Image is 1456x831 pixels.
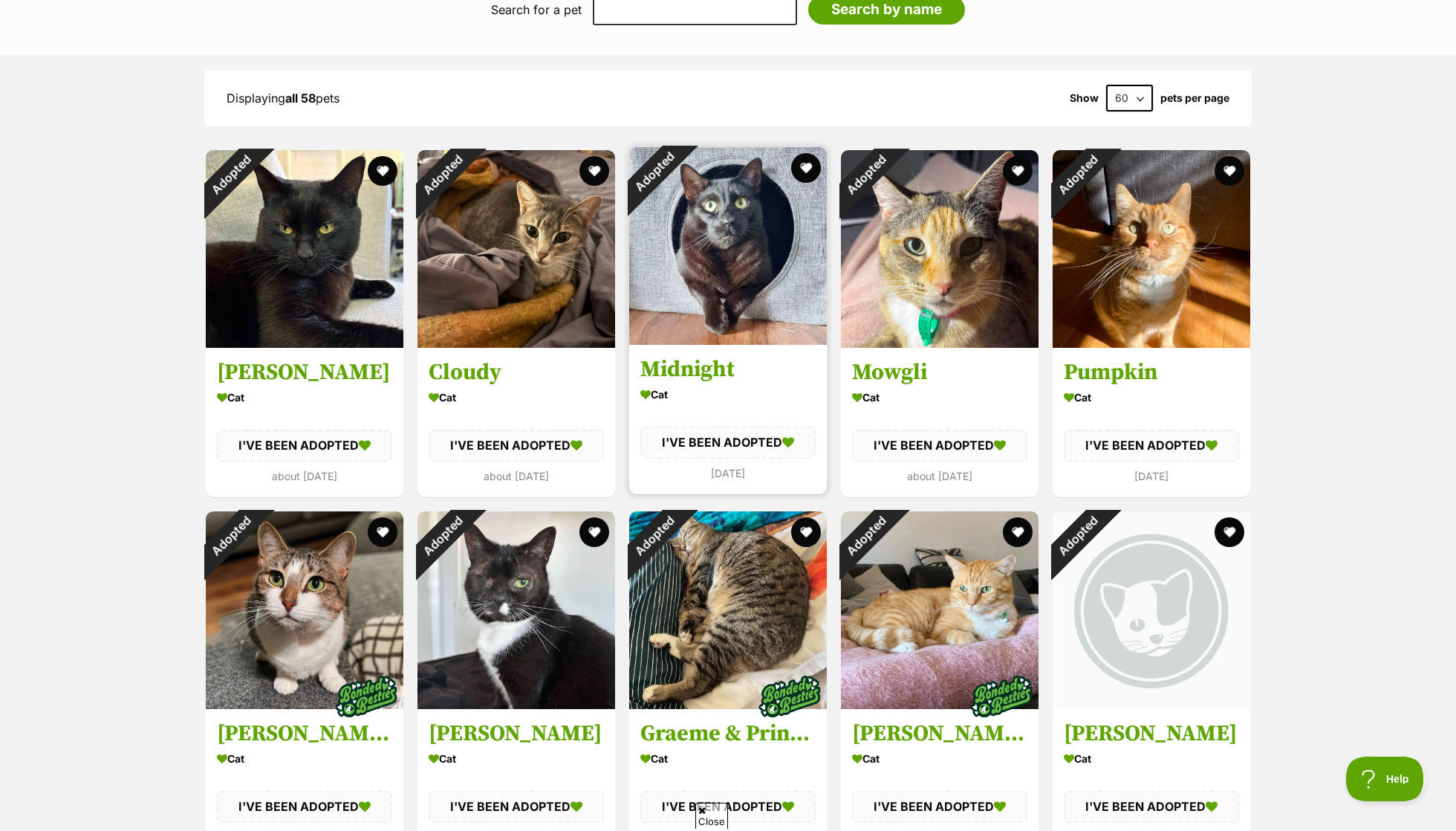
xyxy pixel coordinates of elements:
[1346,757,1426,801] iframe: Help Scout Beacon - Open
[852,430,1027,462] div: I'VE BEEN ADOPTED
[368,517,397,547] button: favourite
[206,150,403,348] img: Veronica
[217,387,392,409] div: Cat
[1064,748,1239,769] div: Cat
[1064,359,1239,387] h3: Pumpkin
[1064,791,1239,822] div: I'VE BEEN ADOPTED
[640,356,816,384] h3: Midnight
[1064,466,1239,486] div: [DATE]
[1033,492,1122,581] div: Adopted
[964,659,1039,734] img: bonded besties
[1053,697,1250,712] a: Adopted
[852,748,1027,769] div: Cat
[285,91,316,106] strong: all 58
[186,492,275,581] div: Adopted
[186,131,275,219] div: Adopted
[1053,511,1250,709] img: Merrie
[1003,517,1033,547] button: favourite
[629,511,827,709] img: Graeme & Princess
[217,359,392,387] h3: [PERSON_NAME]
[852,720,1027,748] h3: [PERSON_NAME] & Poh
[629,345,827,494] a: Midnight Cat I'VE BEEN ADOPTED [DATE] favourite
[417,697,615,712] a: Adopted
[695,803,728,829] span: Close
[206,348,403,497] a: [PERSON_NAME] Cat I'VE BEEN ADOPTED about [DATE] favourite
[491,3,582,16] label: Search for a pet
[640,427,816,459] div: I'VE BEEN ADOPTED
[217,466,392,486] div: about [DATE]
[217,720,392,748] h3: [PERSON_NAME] & [PERSON_NAME]
[841,150,1039,348] img: Mowgli
[429,466,604,486] div: about [DATE]
[417,348,615,497] a: Cloudy Cat I'VE BEEN ADOPTED about [DATE] favourite
[429,748,604,769] div: Cat
[1215,517,1244,547] button: favourite
[753,659,827,734] img: bonded besties
[1070,92,1099,104] span: Show
[791,153,821,183] button: favourite
[852,466,1027,486] div: about [DATE]
[417,150,615,348] img: Cloudy
[852,359,1027,387] h3: Mowgli
[1053,150,1250,348] img: Pumpkin
[640,791,816,822] div: I'VE BEEN ADOPTED
[841,336,1039,351] a: Adopted
[791,517,821,547] button: favourite
[1053,348,1250,497] a: Pumpkin Cat I'VE BEEN ADOPTED [DATE] favourite
[629,147,827,345] img: Midnight
[429,720,604,748] h3: [PERSON_NAME]
[206,336,403,351] a: Adopted
[206,697,403,712] a: Adopted
[610,128,698,216] div: Adopted
[417,511,615,709] img: Alice
[579,517,609,547] button: favourite
[227,91,339,106] span: Displaying pets
[852,387,1027,409] div: Cat
[398,131,487,219] div: Adopted
[1053,336,1250,351] a: Adopted
[1160,92,1229,104] label: pets per page
[1064,387,1239,409] div: Cat
[417,336,615,351] a: Adopted
[841,511,1039,709] img: Cooper & Poh
[429,430,604,462] div: I'VE BEEN ADOPTED
[579,156,609,186] button: favourite
[217,430,392,462] div: I'VE BEEN ADOPTED
[822,131,910,219] div: Adopted
[610,492,698,581] div: Adopted
[640,463,816,483] div: [DATE]
[1215,156,1244,186] button: favourite
[629,697,827,712] a: Adopted
[217,748,392,769] div: Cat
[852,791,1027,822] div: I'VE BEEN ADOPTED
[1064,430,1239,462] div: I'VE BEEN ADOPTED
[429,791,604,822] div: I'VE BEEN ADOPTED
[429,359,604,387] h3: Cloudy
[429,387,604,409] div: Cat
[1033,131,1122,219] div: Adopted
[841,348,1039,497] a: Mowgli Cat I'VE BEEN ADOPTED about [DATE] favourite
[217,791,392,822] div: I'VE BEEN ADOPTED
[822,492,910,581] div: Adopted
[629,333,827,348] a: Adopted
[1003,156,1033,186] button: favourite
[640,720,816,748] h3: Graeme & Princess
[329,659,403,734] img: bonded besties
[1064,720,1239,748] h3: [PERSON_NAME]
[640,384,816,406] div: Cat
[640,748,816,769] div: Cat
[841,697,1039,712] a: Adopted
[206,511,403,709] img: Effie & Kate
[368,156,397,186] button: favourite
[398,492,487,581] div: Adopted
